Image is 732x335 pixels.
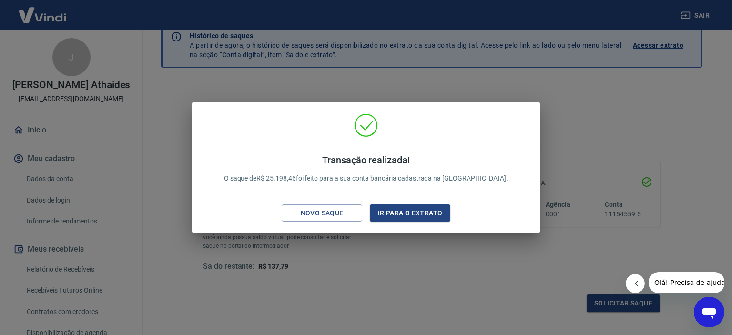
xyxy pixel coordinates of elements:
h4: Transação realizada! [224,154,508,166]
span: Olá! Precisa de ajuda? [6,7,80,14]
iframe: Mensagem da empresa [649,272,724,293]
iframe: Botão para abrir a janela de mensagens [694,297,724,327]
button: Novo saque [282,204,362,222]
p: O saque de R$ 25.198,46 foi feito para a sua conta bancária cadastrada na [GEOGRAPHIC_DATA]. [224,154,508,183]
button: Ir para o extrato [370,204,450,222]
iframe: Fechar mensagem [626,274,645,293]
div: Novo saque [289,207,355,219]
